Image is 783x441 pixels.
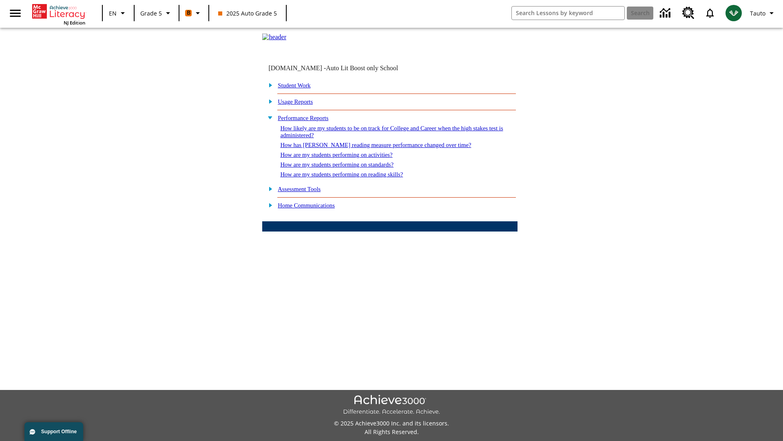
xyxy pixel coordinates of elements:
[140,9,162,18] span: Grade 5
[24,422,83,441] button: Support Offline
[343,395,440,416] img: Achieve3000 Differentiate Accelerate Achieve
[280,161,394,168] a: How are my students performing on standards?
[326,65,398,71] nobr: Auto Lit Boost only School
[3,1,27,25] button: Open side menu
[725,5,742,21] img: avatar image
[280,171,403,178] a: How are my students performing on reading skills?
[278,115,328,121] a: Performance Reports
[677,2,699,24] a: Resource Center, Will open in new tab
[278,202,335,209] a: Home Communications
[218,9,277,18] span: 2025 Auto Grade 5
[750,9,765,18] span: Tauto
[105,6,131,20] button: Language: EN, Select a language
[109,9,117,18] span: EN
[280,125,503,138] a: How likely are my students to be on track for College and Career when the high stakes test is adm...
[280,142,471,148] a: How has [PERSON_NAME] reading measure performance changed over time?
[655,2,677,24] a: Data Center
[264,81,273,89] img: plus.gif
[262,33,286,41] img: header
[280,151,392,158] a: How are my students performing on activities?
[264,201,273,209] img: plus.gif
[137,6,176,20] button: Grade: Grade 5, Select a grade
[278,82,310,89] a: Student Work
[64,20,85,26] span: NJ Edition
[268,65,418,72] td: [DOMAIN_NAME] -
[264,114,273,121] img: minus.gif
[512,7,624,20] input: search field
[278,98,313,105] a: Usage Reports
[699,2,721,24] a: Notifications
[721,2,747,24] button: Select a new avatar
[747,6,780,20] button: Profile/Settings
[187,8,190,18] span: B
[264,185,273,192] img: plus.gif
[264,98,273,105] img: plus.gif
[278,186,321,192] a: Assessment Tools
[32,2,85,26] div: Home
[182,6,206,20] button: Boost Class color is orange. Change class color
[41,429,77,434] span: Support Offline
